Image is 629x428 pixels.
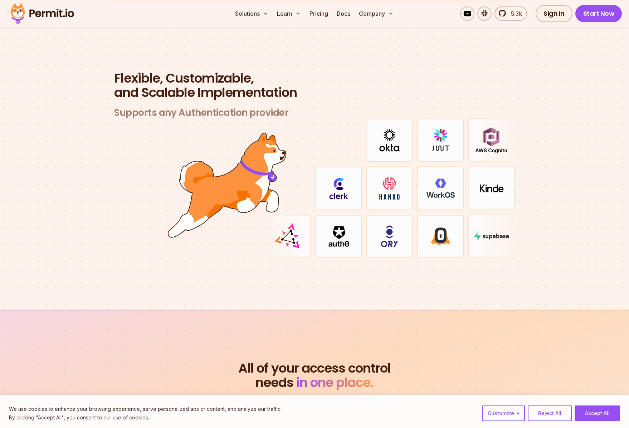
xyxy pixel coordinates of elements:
[536,5,572,22] a: Sign In
[114,71,515,100] h2: and Scalable Implementation
[274,6,304,21] button: Learn
[494,6,527,21] a: 5.3k
[307,6,331,21] a: Pricing
[334,6,353,21] a: Docs
[114,107,515,119] h3: Supports any Authentication provider
[108,361,521,390] h2: needs
[232,6,271,21] button: Solutions
[9,413,282,422] p: By clicking "Accept All", you consent to our use of cookies.
[575,405,620,421] button: Accept All
[296,373,374,392] span: in one place.
[114,71,515,85] span: Flexible, Customizable,
[356,6,396,21] button: Company
[482,405,525,421] button: Customize
[575,5,622,22] a: Start Now
[528,405,572,421] button: Reject All
[9,405,282,413] p: We use cookies to enhance your browsing experience, serve personalized ads or content, and analyz...
[507,9,522,18] span: 5.3k
[7,1,77,26] img: Permit logo
[108,361,521,375] span: All of your access control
